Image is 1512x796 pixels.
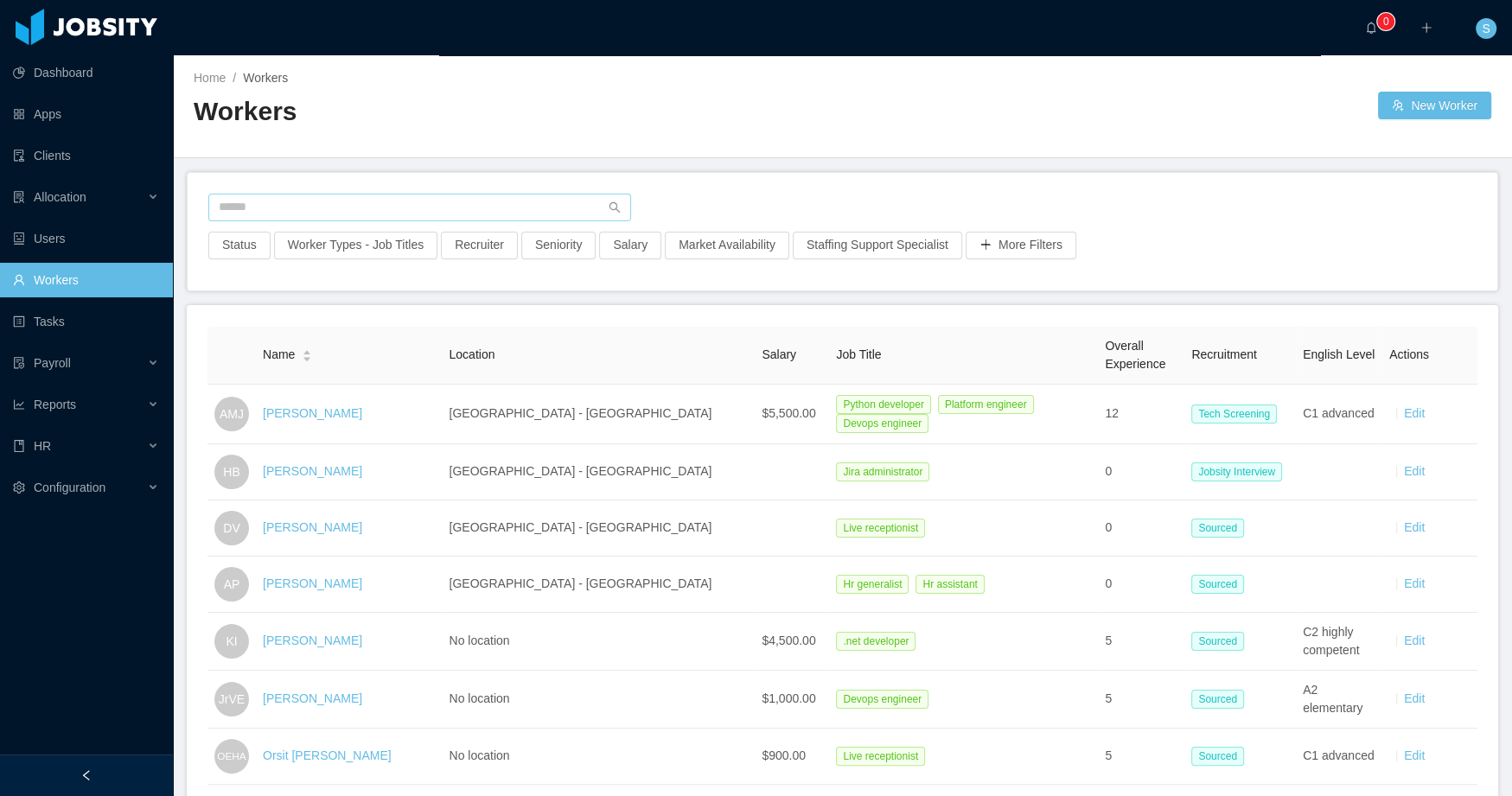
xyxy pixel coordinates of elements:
[1191,575,1244,594] span: Sourced
[233,71,236,85] span: /
[1098,557,1184,613] td: 0
[194,71,226,85] a: Home
[442,444,755,500] td: [GEOGRAPHIC_DATA] - [GEOGRAPHIC_DATA]
[521,232,596,259] button: Seniority
[442,671,755,729] td: No location
[1098,671,1184,729] td: 5
[1296,671,1382,729] td: A2 elementary
[1191,576,1251,590] a: Sourced
[1404,634,1425,647] a: Edit
[1191,347,1256,361] span: Recruitment
[1191,464,1289,478] a: Jobsity Interview
[223,511,239,545] span: DV
[442,729,755,785] td: No location
[226,624,237,659] span: KI
[1404,748,1425,762] a: Edit
[1191,632,1244,651] span: Sourced
[442,500,755,557] td: [GEOGRAPHIC_DATA] - [GEOGRAPHIC_DATA]
[836,747,925,766] span: Live receptionist
[449,347,494,361] span: Location
[223,455,239,489] span: HB
[34,439,51,453] span: HR
[762,634,815,647] span: $4,500.00
[217,742,246,771] span: OEHA
[13,55,159,90] a: icon: pie-chartDashboard
[915,575,984,594] span: Hr assistant
[263,520,362,534] a: [PERSON_NAME]
[1404,464,1425,478] a: Edit
[1098,444,1184,500] td: 0
[303,348,312,353] i: icon: caret-up
[1098,385,1184,444] td: 12
[1303,347,1375,361] span: English Level
[1482,18,1490,39] span: S
[442,557,755,613] td: [GEOGRAPHIC_DATA] - [GEOGRAPHIC_DATA]
[1296,385,1382,444] td: C1 advanced
[13,357,25,369] i: icon: file-protect
[1191,462,1282,481] span: Jobsity Interview
[220,397,244,431] span: AMJ
[1378,92,1491,119] button: icon: usergroup-addNew Worker
[1191,748,1251,762] a: Sourced
[1404,406,1425,420] a: Edit
[762,691,815,705] span: $1,000.00
[34,481,105,494] span: Configuration
[263,464,362,478] a: [PERSON_NAME]
[1296,729,1382,785] td: C1 advanced
[836,575,909,594] span: Hr generalist
[1191,520,1251,534] a: Sourced
[13,97,159,131] a: icon: appstoreApps
[13,398,25,411] i: icon: line-chart
[1191,519,1244,538] span: Sourced
[13,191,25,203] i: icon: solution
[1105,339,1165,371] span: Overall Experience
[13,263,159,297] a: icon: userWorkers
[13,481,25,494] i: icon: setting
[836,414,928,433] span: Devops engineer
[208,232,271,259] button: Status
[34,356,71,370] span: Payroll
[263,576,362,590] a: [PERSON_NAME]
[1098,500,1184,557] td: 0
[303,354,312,360] i: icon: caret-down
[13,138,159,173] a: icon: auditClients
[1365,22,1377,34] i: icon: bell
[836,690,928,709] span: Devops engineer
[442,385,755,444] td: [GEOGRAPHIC_DATA] - [GEOGRAPHIC_DATA]
[263,406,362,420] a: [PERSON_NAME]
[599,232,661,259] button: Salary
[194,94,843,130] h2: Workers
[1191,691,1251,705] a: Sourced
[1191,634,1251,647] a: Sourced
[609,201,621,213] i: icon: search
[1098,729,1184,785] td: 5
[1389,347,1429,361] span: Actions
[762,347,796,361] span: Salary
[836,632,915,651] span: .net developer
[1191,690,1244,709] span: Sourced
[762,748,806,762] span: $900.00
[665,232,789,259] button: Market Availability
[1191,747,1244,766] span: Sourced
[836,519,925,538] span: Live receptionist
[836,462,929,481] span: Jira administrator
[1191,404,1277,423] span: Tech Screening
[13,440,25,452] i: icon: book
[1404,691,1425,705] a: Edit
[263,634,362,647] a: [PERSON_NAME]
[938,395,1034,414] span: Platform engineer
[966,232,1076,259] button: icon: plusMore Filters
[219,682,245,716] span: JrVE
[13,221,159,256] a: icon: robotUsers
[34,190,86,204] span: Allocation
[1420,22,1432,34] i: icon: plus
[243,71,288,85] span: Workers
[1377,13,1394,30] sup: 0
[762,406,815,420] span: $5,500.00
[836,395,930,414] span: Python developer
[441,232,518,259] button: Recruiter
[274,232,437,259] button: Worker Types - Job Titles
[1098,613,1184,671] td: 5
[263,346,295,364] span: Name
